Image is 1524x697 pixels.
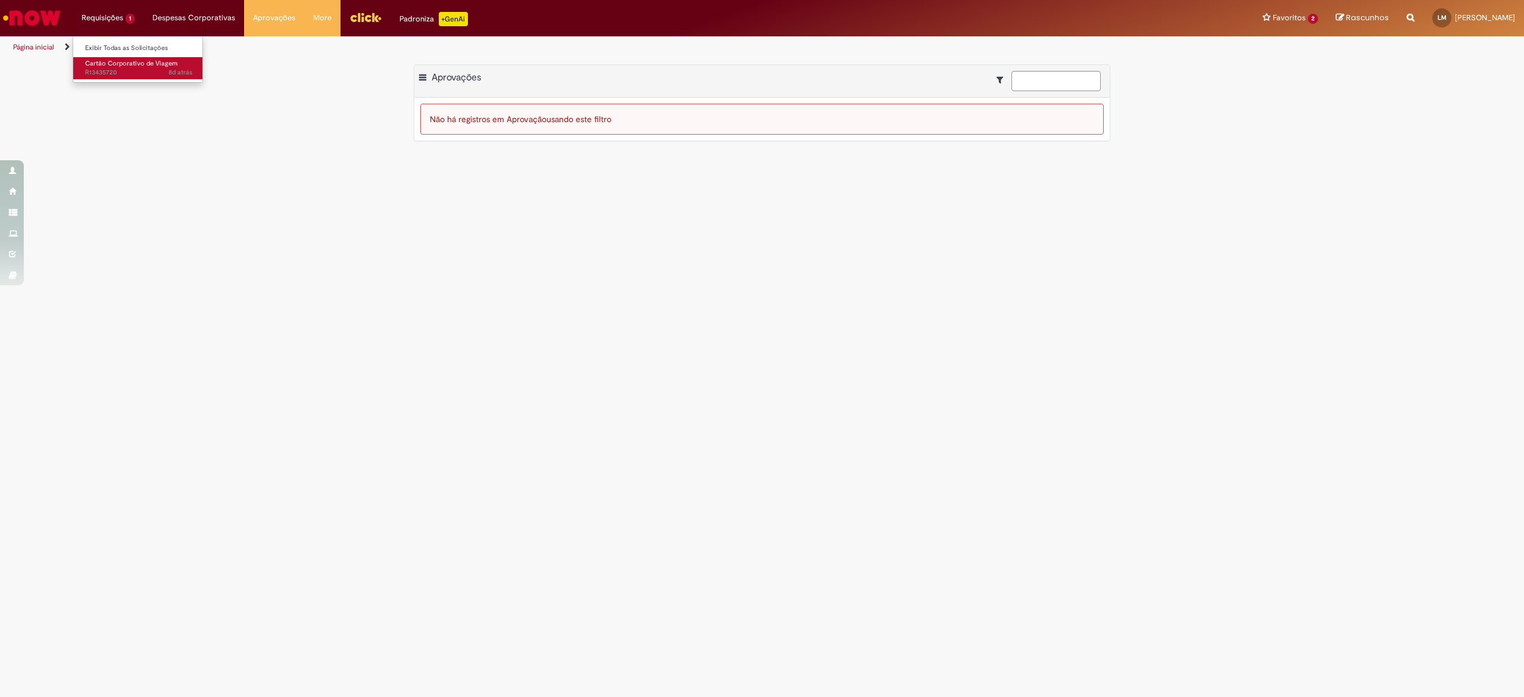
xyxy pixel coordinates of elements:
p: +GenAi [439,12,468,26]
time: 21/08/2025 11:26:19 [168,68,192,77]
span: R13435720 [85,68,192,77]
img: ServiceNow [1,6,63,30]
span: Aprovações [432,71,481,83]
span: Favoritos [1273,12,1306,24]
span: Rascunhos [1346,12,1389,23]
span: usando este filtro [546,114,611,125]
a: Página inicial [13,42,54,52]
a: Aberto R13435720 : Cartão Corporativo de Viagem [73,57,204,79]
div: Padroniza [399,12,468,26]
a: Exibir Todas as Solicitações [73,42,204,55]
a: Rascunhos [1336,13,1389,24]
span: Requisições [82,12,123,24]
img: click_logo_yellow_360x200.png [349,8,382,26]
ul: Requisições [73,36,203,83]
span: Despesas Corporativas [152,12,235,24]
div: Não há registros em Aprovação [420,104,1104,135]
span: Aprovações [253,12,295,24]
span: 2 [1308,14,1318,24]
span: [PERSON_NAME] [1455,13,1515,23]
span: LM [1438,14,1447,21]
i: Mostrar filtros para: Suas Solicitações [997,76,1009,84]
span: 1 [126,14,135,24]
span: Cartão Corporativo de Viagem [85,59,177,68]
span: 8d atrás [168,68,192,77]
ul: Trilhas de página [9,36,1007,58]
span: More [313,12,332,24]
